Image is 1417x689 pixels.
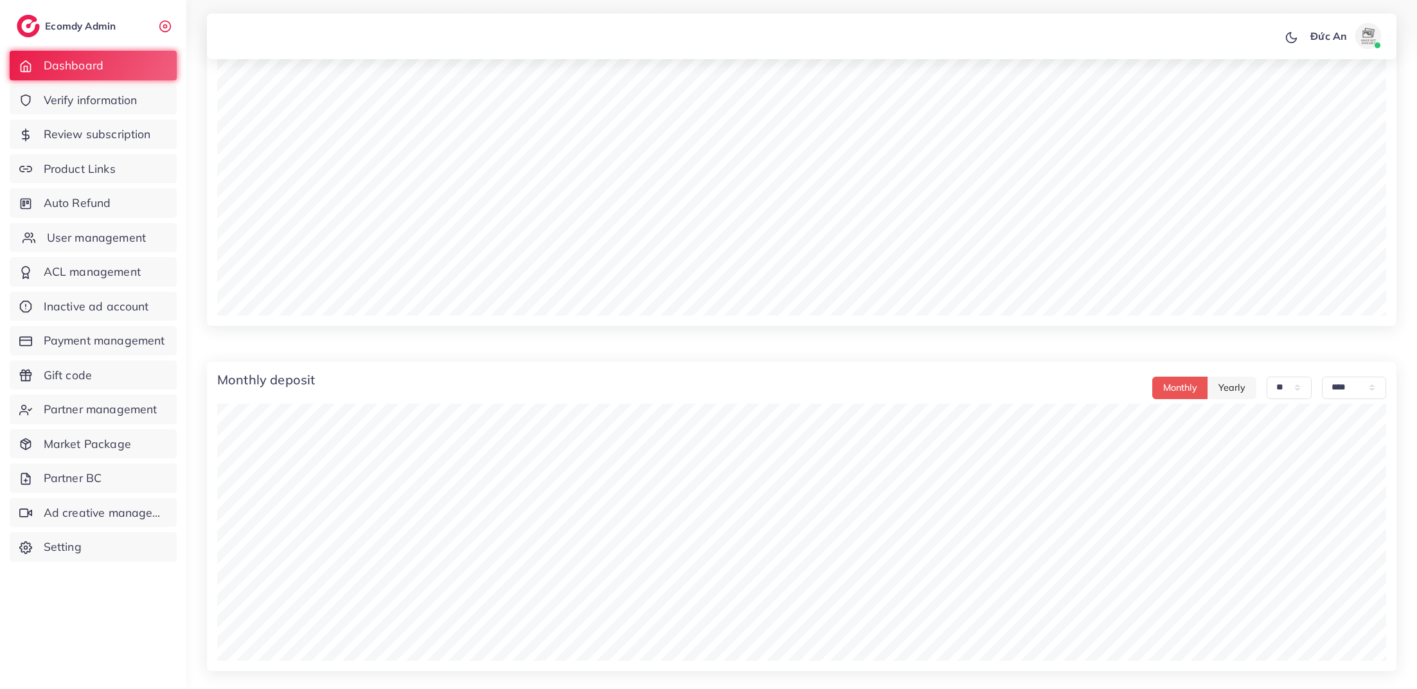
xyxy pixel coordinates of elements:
a: Verify information [10,85,177,115]
span: User management [47,229,146,246]
a: Gift code [10,361,177,390]
span: Partner BC [44,470,102,487]
span: Dashboard [44,57,103,74]
span: Partner management [44,401,157,418]
a: Partner BC [10,463,177,493]
a: Setting [10,532,177,562]
img: logo [17,15,40,37]
button: Yearly [1208,377,1256,399]
a: User management [10,223,177,253]
p: Đức An [1310,28,1347,44]
img: avatar [1355,23,1381,49]
a: logoEcomdy Admin [17,15,119,37]
a: Market Package [10,429,177,459]
a: Auto Refund [10,188,177,218]
span: Product Links [44,161,116,177]
span: Ad creative management [44,505,167,521]
button: Monthly [1152,377,1208,399]
span: Market Package [44,436,131,452]
a: Ad creative management [10,498,177,528]
span: Verify information [44,92,138,109]
a: Product Links [10,154,177,184]
span: Inactive ad account [44,298,149,315]
a: Review subscription [10,120,177,149]
h4: Monthly deposit [217,372,315,388]
span: Auto Refund [44,195,111,211]
h2: Ecomdy Admin [45,20,119,32]
span: ACL management [44,264,141,280]
a: Payment management [10,326,177,355]
a: Đức Anavatar [1303,23,1386,49]
span: Setting [44,539,82,555]
a: ACL management [10,257,177,287]
span: Payment management [44,332,165,349]
a: Partner management [10,395,177,424]
span: Review subscription [44,126,151,143]
a: Inactive ad account [10,292,177,321]
span: Gift code [44,367,92,384]
a: Dashboard [10,51,177,80]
